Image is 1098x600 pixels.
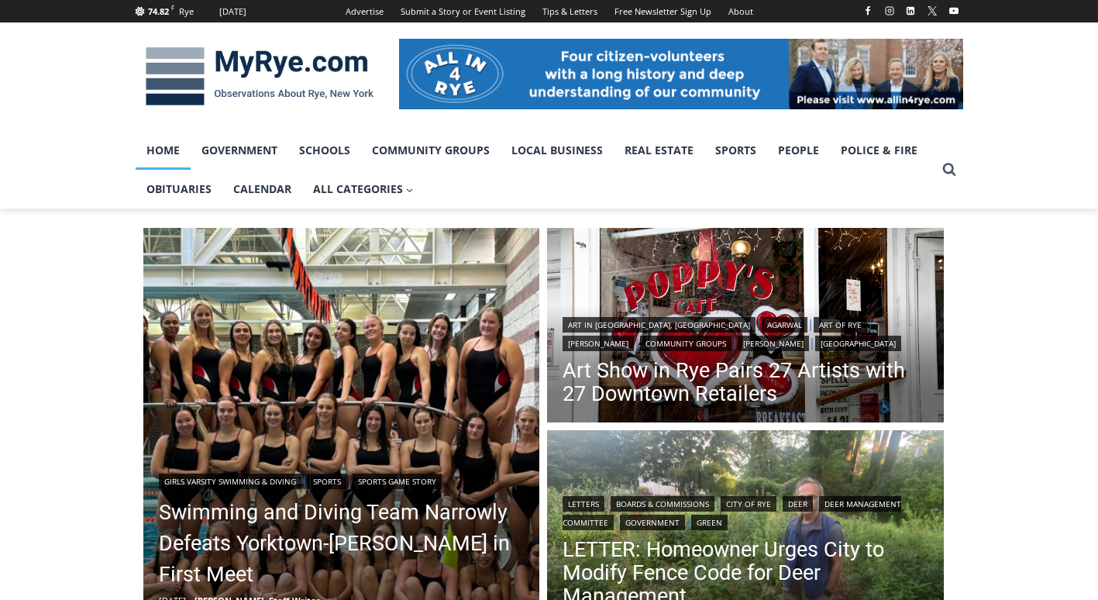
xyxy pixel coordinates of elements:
a: Swimming and Diving Team Narrowly Defeats Yorktown-[PERSON_NAME] in First Meet [159,497,525,590]
a: Art Show in Rye Pairs 27 Artists with 27 Downtown Retailers [563,359,928,405]
a: Instagram [880,2,899,20]
a: [GEOGRAPHIC_DATA] [815,336,901,351]
a: Government [191,131,288,170]
a: Letters [563,496,604,512]
a: People [767,131,830,170]
a: [PERSON_NAME] [738,336,809,351]
a: Green [691,515,728,530]
a: Deer [783,496,813,512]
a: Community Groups [640,336,731,351]
button: View Search Form [935,156,963,184]
div: | | | | | | [563,493,928,530]
a: Community Groups [361,131,501,170]
a: Boards & Commissions [611,496,714,512]
a: Home [136,131,191,170]
img: MyRye.com [136,36,384,117]
a: Art in [GEOGRAPHIC_DATA], [GEOGRAPHIC_DATA] [563,317,756,333]
a: City of Rye [721,496,776,512]
a: Calendar [222,170,302,209]
a: Obituaries [136,170,222,209]
nav: Primary Navigation [136,131,935,209]
a: Agarwal [762,317,807,333]
a: Real Estate [614,131,704,170]
img: (PHOTO: Poppy's Cafe. The window of this beloved Rye staple is painted for different events throu... [547,228,944,426]
div: | | | | | | [563,314,928,351]
a: Sports [308,474,346,489]
a: Linkedin [901,2,920,20]
a: Facebook [859,2,877,20]
span: F [171,3,174,12]
a: Sports [704,131,767,170]
img: All in for Rye [399,39,963,109]
a: Local Business [501,131,614,170]
div: Rye [179,5,194,19]
a: YouTube [945,2,963,20]
a: Sports Game Story [353,474,442,489]
span: All Categories [313,181,414,198]
a: Police & Fire [830,131,928,170]
a: All Categories [302,170,425,209]
div: | | [159,471,525,489]
a: X [923,2,941,20]
span: 74.82 [148,5,169,17]
a: Girls Varsity Swimming & Diving [159,474,301,489]
a: Government [620,515,685,530]
div: [DATE] [219,5,246,19]
a: Art of Rye [814,317,867,333]
a: Schools [288,131,361,170]
a: [PERSON_NAME] [563,336,634,351]
a: Read More Art Show in Rye Pairs 27 Artists with 27 Downtown Retailers [547,228,944,426]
